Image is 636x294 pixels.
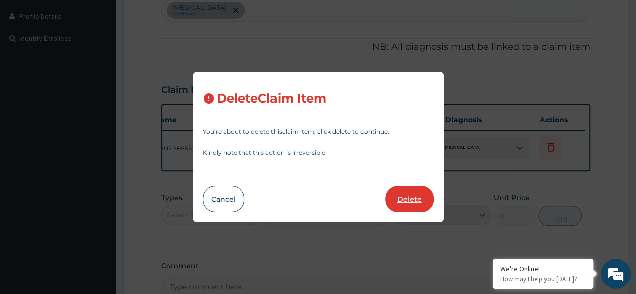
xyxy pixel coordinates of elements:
p: Kindly note that this action is irreversible [203,150,434,156]
p: How may I help you today? [500,275,586,283]
img: d_794563401_company_1708531726252_794563401 [19,50,41,75]
button: Delete [385,186,434,212]
div: Minimize live chat window [165,5,189,29]
div: Chat with us now [52,56,169,69]
p: You’re about to delete this claim item , click delete to continue. [203,129,434,135]
span: We're online! [58,85,139,186]
div: We're Online! [500,264,586,273]
button: Cancel [203,186,244,212]
textarea: Type your message and hit 'Enter' [5,191,192,226]
h3: Delete Claim Item [217,92,326,106]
